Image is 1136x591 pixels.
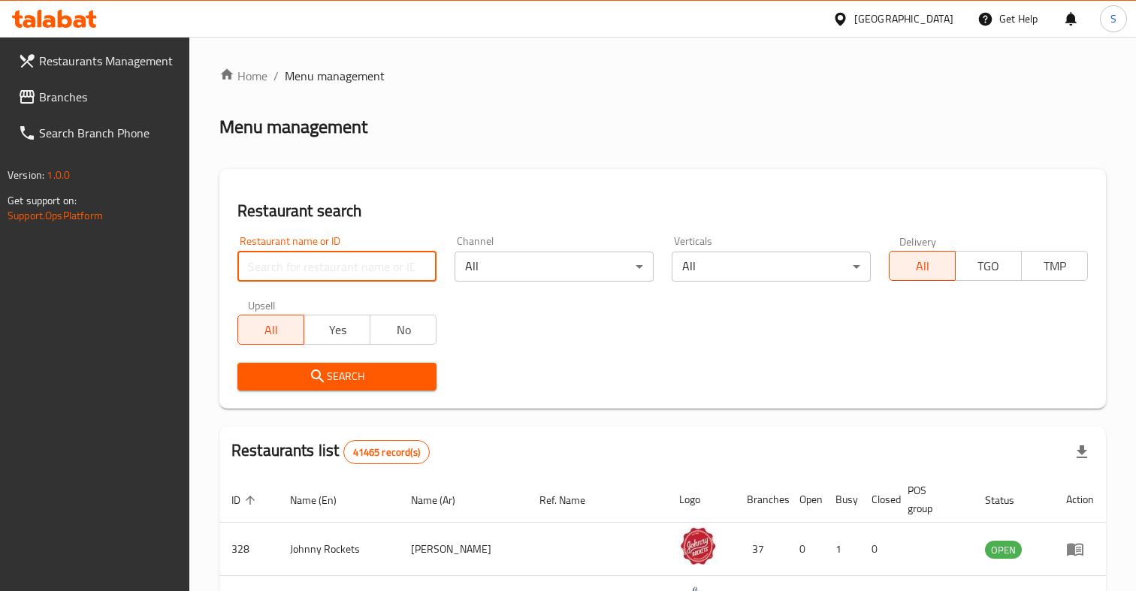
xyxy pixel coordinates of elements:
[39,52,178,70] span: Restaurants Management
[304,315,370,345] button: Yes
[787,523,823,576] td: 0
[248,300,276,310] label: Upsell
[249,367,424,386] span: Search
[860,477,896,523] th: Closed
[237,363,437,390] button: Search
[908,481,955,517] span: POS group
[376,319,431,341] span: No
[231,491,260,509] span: ID
[985,491,1034,509] span: Status
[411,491,475,509] span: Name (Ar)
[237,252,437,282] input: Search for restaurant name or ID..
[285,67,385,85] span: Menu management
[1064,434,1100,470] div: Export file
[955,251,1022,281] button: TGO
[344,445,429,460] span: 41465 record(s)
[985,541,1022,559] div: OPEN
[273,67,279,85] li: /
[219,523,278,576] td: 328
[6,43,190,79] a: Restaurants Management
[455,252,654,282] div: All
[1021,251,1088,281] button: TMP
[735,477,787,523] th: Branches
[39,88,178,106] span: Branches
[8,165,44,185] span: Version:
[6,79,190,115] a: Branches
[985,541,1022,559] span: OPEN
[39,124,178,142] span: Search Branch Phone
[823,523,860,576] td: 1
[854,11,953,27] div: [GEOGRAPHIC_DATA]
[8,191,77,210] span: Get support on:
[962,255,1016,277] span: TGO
[399,523,528,576] td: [PERSON_NAME]
[244,319,298,341] span: All
[679,527,717,565] img: Johnny Rockets
[219,67,267,85] a: Home
[1110,11,1116,27] span: S
[823,477,860,523] th: Busy
[1066,540,1094,558] div: Menu
[787,477,823,523] th: Open
[667,477,735,523] th: Logo
[310,319,364,341] span: Yes
[237,315,304,345] button: All
[278,523,399,576] td: Johnny Rockets
[219,115,367,139] h2: Menu management
[237,200,1088,222] h2: Restaurant search
[735,523,787,576] td: 37
[860,523,896,576] td: 0
[47,165,70,185] span: 1.0.0
[8,206,103,225] a: Support.OpsPlatform
[889,251,956,281] button: All
[6,115,190,151] a: Search Branch Phone
[896,255,950,277] span: All
[290,491,356,509] span: Name (En)
[370,315,437,345] button: No
[539,491,605,509] span: Ref. Name
[1054,477,1106,523] th: Action
[231,439,430,464] h2: Restaurants list
[343,440,430,464] div: Total records count
[1028,255,1082,277] span: TMP
[219,67,1106,85] nav: breadcrumb
[672,252,871,282] div: All
[899,236,937,246] label: Delivery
